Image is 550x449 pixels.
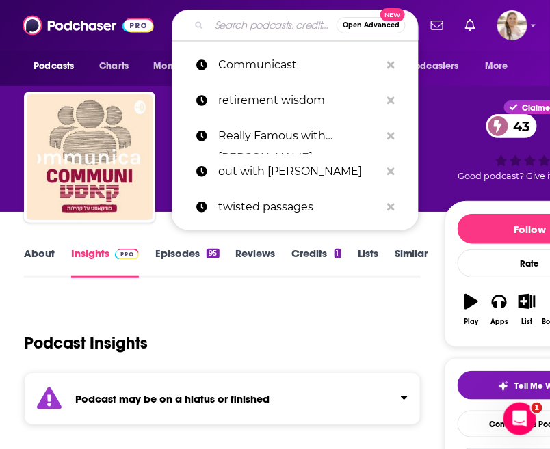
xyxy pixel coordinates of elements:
span: For Podcasters [393,57,459,76]
a: About [24,247,55,278]
img: tell me why sparkle [498,381,509,392]
iframe: Intercom live chat [503,403,536,435]
div: Search podcasts, credits, & more... [172,10,419,41]
p: Really Famous with Kara Mayer Robinson [218,118,380,154]
span: Logged in as acquavie [497,10,527,40]
div: Apps [490,318,508,326]
span: Monitoring [153,57,202,76]
img: Podchaser - Follow, Share and Rate Podcasts [23,12,154,38]
img: User Profile [497,10,527,40]
strong: Podcast may be on a hiatus or finished [75,392,270,405]
a: Really Famous with [PERSON_NAME] [172,118,419,154]
input: Search podcasts, credits, & more... [209,14,337,36]
button: Show profile menu [497,10,527,40]
p: retirement wisdom [218,83,380,118]
span: 43 [500,114,537,138]
h1: Podcast Insights [24,333,148,353]
a: Episodes95 [155,247,219,278]
a: twisted passages [172,189,419,225]
a: Credits1 [292,247,341,278]
p: out with dan [218,154,380,189]
button: Play [458,285,486,334]
span: Podcasts [34,57,74,76]
span: Charts [99,57,129,76]
img: Communicast [27,94,153,220]
div: 95 [207,249,219,258]
button: open menu [24,53,92,79]
a: Communicast [172,47,419,83]
a: retirement wisdom [172,83,419,118]
span: New [380,8,405,21]
a: Reviews [236,247,276,278]
a: 43 [486,114,537,138]
span: 1 [532,403,542,413]
a: Lists [358,247,378,278]
a: Show notifications dropdown [460,14,481,37]
a: out with [PERSON_NAME] [172,154,419,189]
button: open menu [476,53,526,79]
span: Open Advanced [343,22,400,29]
button: open menu [144,53,220,79]
button: List [513,285,541,334]
button: Apps [486,285,514,334]
img: Podchaser Pro [115,249,139,260]
div: Play [464,318,479,326]
p: twisted passages [218,189,380,225]
button: open menu [384,53,479,79]
a: Similar [395,247,428,278]
button: Open AdvancedNew [337,17,406,33]
a: Charts [90,53,137,79]
section: Click to expand status details [24,372,421,425]
p: Communicast [218,47,380,83]
div: 1 [335,249,341,258]
div: List [522,318,533,326]
a: Show notifications dropdown [425,14,449,37]
a: InsightsPodchaser Pro [71,247,139,278]
span: More [486,57,509,76]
